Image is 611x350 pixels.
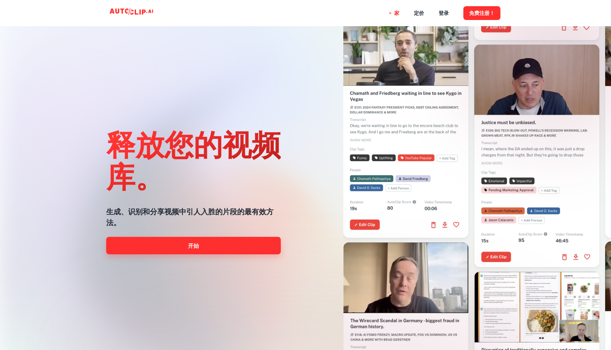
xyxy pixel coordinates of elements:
[414,11,424,16] font: 定价
[188,243,199,249] font: 开始
[439,11,449,16] font: 登录
[394,11,399,16] font: 家
[469,11,495,16] font: 免费注册！
[106,126,281,193] font: 释放您的视频库。
[106,207,273,227] font: 生成、识别和分享视频中引人入胜的片段的最有效方法。
[463,6,500,20] button: 免费注册！
[106,237,281,254] a: 开始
